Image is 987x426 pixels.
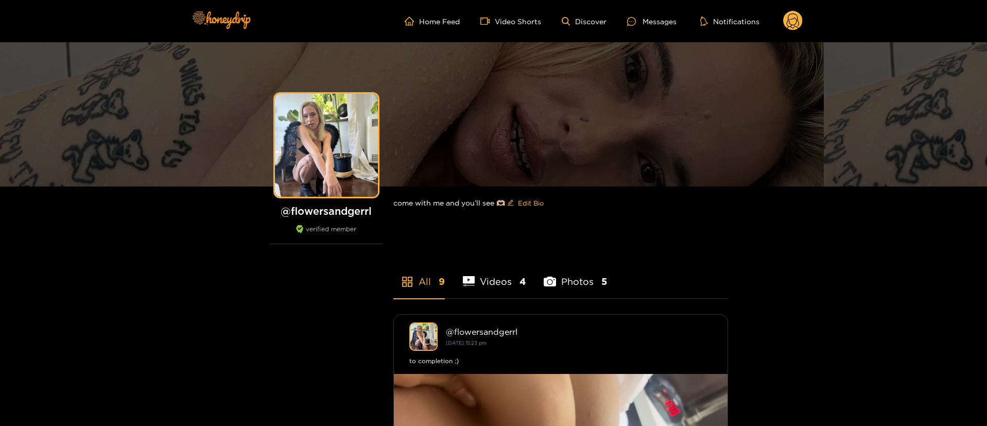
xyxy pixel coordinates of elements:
small: [DATE] 15:23 pm [446,340,487,346]
div: to completion ;) [409,356,712,366]
span: 5 [601,275,607,288]
div: Messages [627,15,677,27]
span: Edit Bio [518,198,544,208]
div: verified member [270,225,383,244]
span: video-camera [480,16,495,26]
span: home [405,16,419,26]
span: edit [507,199,514,207]
a: Video Shorts [480,16,541,26]
button: Notifications [697,16,763,26]
a: Home Feed [405,16,460,26]
a: Discover [562,17,607,26]
span: 4 [520,275,526,288]
button: editEdit Bio [505,195,546,211]
div: @ flowersandgerrl [446,327,712,336]
li: All [393,252,445,298]
li: Videos [463,252,526,298]
img: flowersandgerrl [409,322,438,351]
span: appstore [401,276,413,288]
div: come with me and you’ll see 🫶🏼 [393,186,728,219]
h1: @ flowersandgerrl [270,205,383,217]
span: 9 [439,275,445,288]
li: Photos [544,252,607,298]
